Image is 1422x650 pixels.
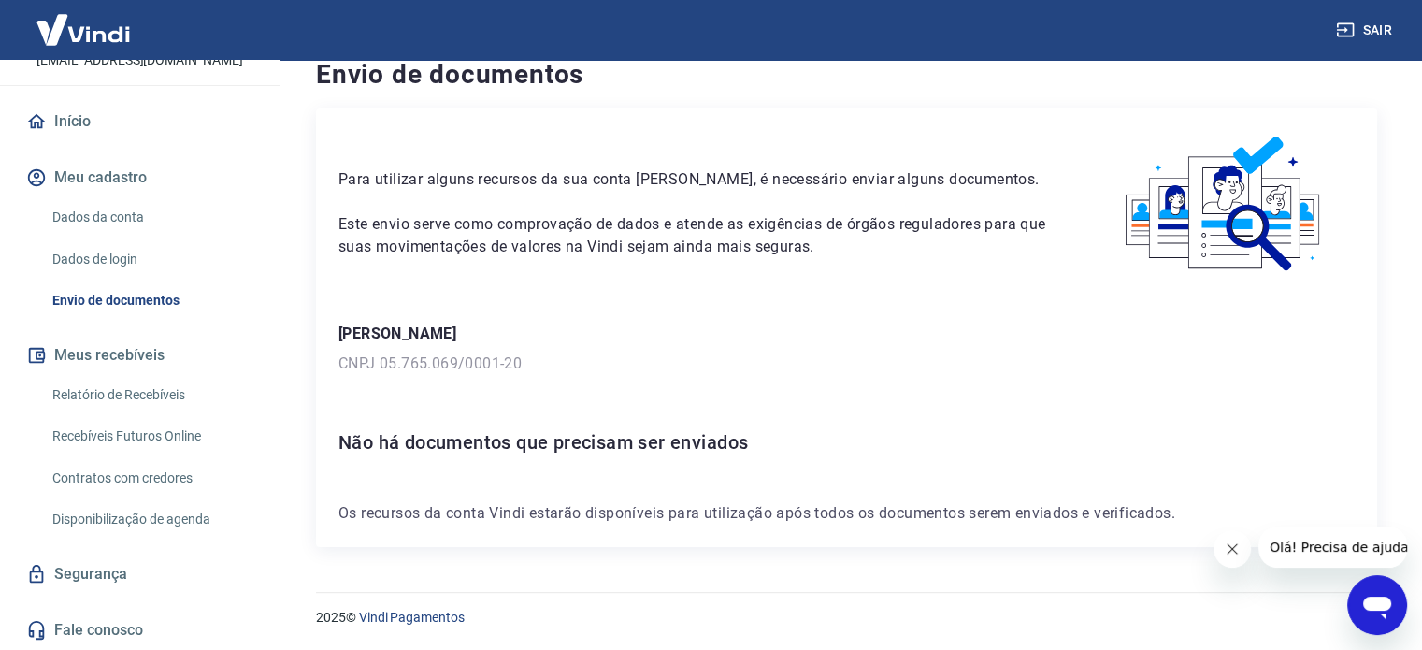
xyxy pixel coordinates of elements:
[338,213,1049,258] p: Este envio serve como comprovação de dados e atende as exigências de órgãos reguladores para que ...
[316,56,1377,94] h4: Envio de documentos
[45,459,257,498] a: Contratos com credores
[338,427,1355,457] h6: Não há documentos que precisam ser enviados
[1258,527,1407,568] iframe: Mensagem da empresa
[11,13,157,28] span: Olá! Precisa de ajuda?
[359,610,465,625] a: Vindi Pagamentos
[22,554,257,595] a: Segurança
[1332,13,1400,48] button: Sair
[45,282,257,320] a: Envio de documentos
[45,376,257,414] a: Relatório de Recebíveis
[338,323,1355,345] p: [PERSON_NAME]
[1094,131,1355,278] img: waiting_documents.41d9841a9773e5fdf392cede4d13b617.svg
[36,51,243,70] p: [EMAIL_ADDRESS][DOMAIN_NAME]
[45,240,257,279] a: Dados de login
[22,101,257,142] a: Início
[45,198,257,237] a: Dados da conta
[338,353,1355,375] p: CNPJ 05.765.069/0001-20
[45,500,257,539] a: Disponibilização de agenda
[338,168,1049,191] p: Para utilizar alguns recursos da sua conta [PERSON_NAME], é necessário enviar alguns documentos.
[22,157,257,198] button: Meu cadastro
[1214,530,1251,568] iframe: Fechar mensagem
[22,335,257,376] button: Meus recebíveis
[22,1,144,58] img: Vindi
[1347,575,1407,635] iframe: Botão para abrir a janela de mensagens
[316,608,1377,628] p: 2025 ©
[45,417,257,455] a: Recebíveis Futuros Online
[338,502,1355,525] p: Os recursos da conta Vindi estarão disponíveis para utilização após todos os documentos serem env...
